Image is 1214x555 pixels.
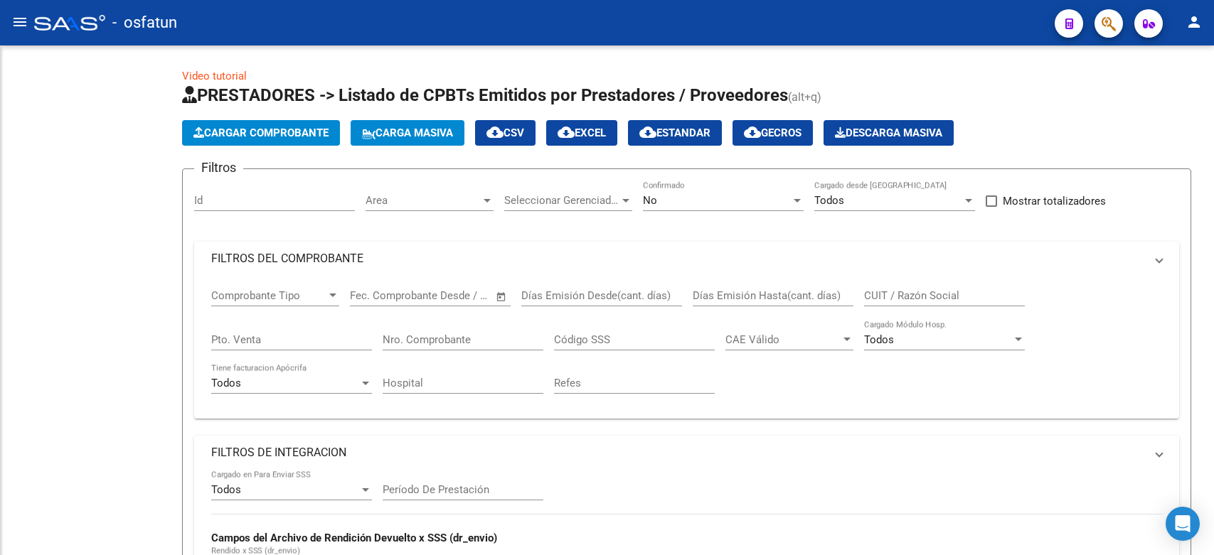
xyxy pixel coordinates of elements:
span: Cargar Comprobante [193,126,329,139]
mat-icon: menu [11,14,28,31]
a: Video tutorial [182,70,247,82]
span: Estandar [639,126,710,139]
mat-icon: cloud_download [744,124,761,141]
mat-expansion-panel-header: FILTROS DEL COMPROBANTE [194,242,1179,276]
span: Mostrar totalizadores [1003,193,1106,210]
span: - osfatun [112,7,177,38]
span: Carga Masiva [362,126,453,139]
span: CSV [486,126,524,139]
button: CSV [475,120,536,146]
span: Todos [814,194,844,207]
span: EXCEL [558,126,606,139]
span: Todos [211,483,241,496]
span: PRESTADORES -> Listado de CPBTs Emitidos por Prestadores / Proveedores [182,85,788,105]
span: Seleccionar Gerenciador [504,194,619,207]
app-download-masive: Descarga masiva de comprobantes (adjuntos) [824,120,954,146]
button: Estandar [628,120,722,146]
mat-panel-title: FILTROS DEL COMPROBANTE [211,251,1145,266]
mat-icon: person [1186,14,1203,31]
button: Carga Masiva [351,120,464,146]
mat-icon: cloud_download [558,124,575,141]
mat-icon: cloud_download [486,124,504,141]
button: Gecros [733,120,813,146]
input: Fecha inicio [350,289,408,302]
span: Comprobante Tipo [211,289,326,302]
button: EXCEL [546,120,617,146]
span: (alt+q) [788,90,821,104]
span: Descarga Masiva [835,126,942,139]
h3: Filtros [194,158,243,178]
span: CAE Válido [725,333,841,346]
span: No [643,194,657,207]
div: FILTROS DEL COMPROBANTE [194,276,1179,419]
input: Fecha fin [420,289,489,302]
span: Todos [864,333,894,346]
span: Gecros [744,126,802,139]
button: Descarga Masiva [824,120,954,146]
button: Cargar Comprobante [182,120,340,146]
mat-panel-title: FILTROS DE INTEGRACION [211,445,1145,460]
mat-icon: cloud_download [639,124,656,141]
strong: Campos del Archivo de Rendición Devuelto x SSS (dr_envio) [211,532,497,544]
span: Todos [211,377,241,389]
span: Area [366,194,481,207]
div: Open Intercom Messenger [1166,507,1200,541]
button: Open calendar [494,289,510,305]
mat-expansion-panel-header: FILTROS DE INTEGRACION [194,436,1179,470]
